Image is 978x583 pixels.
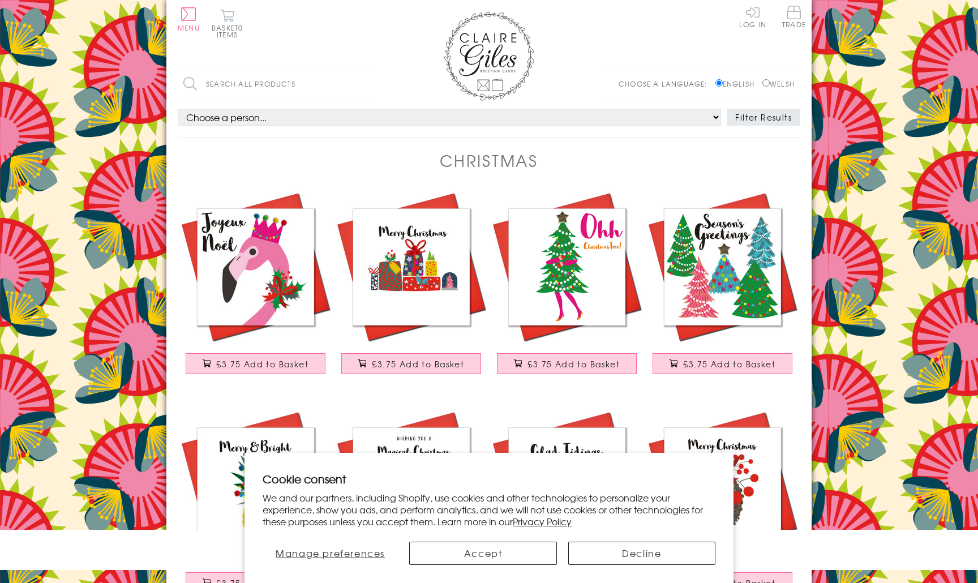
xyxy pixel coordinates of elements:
input: Search [364,71,376,97]
input: English [715,79,723,87]
a: Christmas Card, Season's Greetings, Embellished with a shiny padded star £3.75 Add to Basket [645,189,800,385]
label: English [715,79,760,89]
span: Menu [178,23,200,33]
span: £3.75 Add to Basket [372,358,464,370]
a: Trade [782,6,806,30]
span: £3.75 Add to Basket [683,358,775,370]
a: Christmas Card, Pile of Presents, Embellished with colourful pompoms £3.75 Add to Basket [333,189,489,385]
button: £3.75 Add to Basket [497,353,637,374]
p: We and our partners, including Shopify, use cookies and other technologies to personalize your ex... [263,492,715,527]
span: 0 items [217,23,243,40]
h2: Cookie consent [263,471,715,487]
img: Christmas Card, Merry Christmas, Pine Cone, Embellished with colourful pompoms [645,408,800,564]
span: Trade [782,6,806,28]
button: £3.75 Add to Basket [186,353,326,374]
a: Christmas Card, Flamingo, Joueux Noel, Embellished with colourful pompoms £3.75 Add to Basket [178,189,333,385]
a: Privacy Policy [513,515,572,528]
img: Christmas Card, Season's Greetings, Embellished with a shiny padded star [645,189,800,345]
img: Claire Giles Greetings Cards [444,11,534,101]
input: Welsh [762,79,770,87]
span: Manage preferences [276,546,385,560]
button: £3.75 Add to Basket [653,353,793,374]
p: Choose a language: [619,79,713,89]
label: Welsh [762,79,795,89]
input: Search all products [178,71,376,97]
button: Basket0 items [212,9,243,38]
button: Menu [178,7,200,31]
img: Christmas Card, Pile of Presents, Embellished with colourful pompoms [333,189,489,345]
img: Christmas Card, Ohh Christmas Tree! Embellished with a shiny padded star [489,189,645,345]
a: Log In [739,6,766,28]
img: Christmas Card, Unicorn Sleigh, Embellished with colourful pompoms [333,408,489,564]
a: Christmas Card, Ohh Christmas Tree! Embellished with a shiny padded star £3.75 Add to Basket [489,189,645,385]
button: Filter Results [727,109,800,126]
h1: Christmas [440,149,538,172]
img: Christmas Card, Flamingo, Joueux Noel, Embellished with colourful pompoms [178,189,333,345]
button: Decline [568,542,715,565]
span: £3.75 Add to Basket [216,358,308,370]
button: Accept [409,542,556,565]
button: Manage preferences [263,542,398,565]
img: Christmas Card, Christmas Tree on Car, Embellished with colourful pompoms [489,408,645,564]
img: Christmas Card, Pineapple and Pompoms, Embellished with colourful pompoms [178,408,333,564]
button: £3.75 Add to Basket [341,353,482,374]
span: £3.75 Add to Basket [527,358,620,370]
